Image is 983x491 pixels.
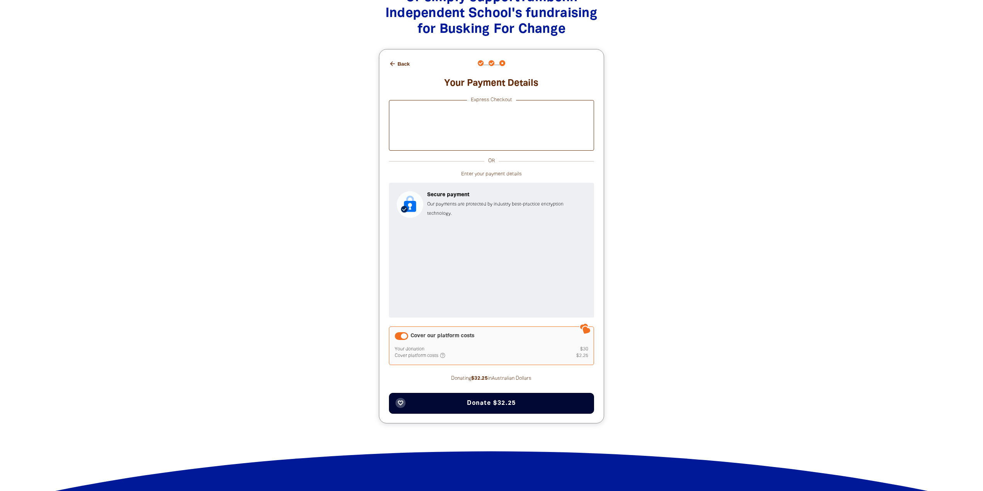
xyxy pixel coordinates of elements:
p: OR [484,156,499,166]
p: Donating in Australian Dollars [389,374,594,383]
td: $30 [552,346,588,352]
i: arrow_back [389,60,396,67]
p: Secure payment [427,190,586,200]
span: Donate $32.25 [467,400,516,406]
b: $32.25 [471,376,488,381]
button: Cover our platform costs [395,332,408,340]
td: Cover platform costs [395,352,552,359]
td: $2.25 [552,352,588,359]
iframe: PayPal-paypal [393,124,590,145]
button: Back [386,57,413,70]
p: Enter your payment details [389,170,594,179]
iframe: Secure payment button frame [393,105,590,121]
i: help_outlined [440,352,452,358]
button: Navigate to step 2 of 3 to enter your details [489,60,494,66]
legend: Express Checkout [467,95,516,105]
button: favorite_borderDonate $32.25 [389,393,594,414]
i: favorite_border [397,400,404,406]
td: Your donation [395,346,552,352]
button: Navigate to step 1 of 3 to enter your donation amount [478,60,484,66]
button: Navigate to step 3 of 3 to enter your payment details [499,60,505,66]
iframe: Secure payment input frame [395,224,588,311]
h3: Your Payment Details [389,78,594,89]
p: Our payments are protected by industry best-practice encryption technology. [427,200,586,218]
